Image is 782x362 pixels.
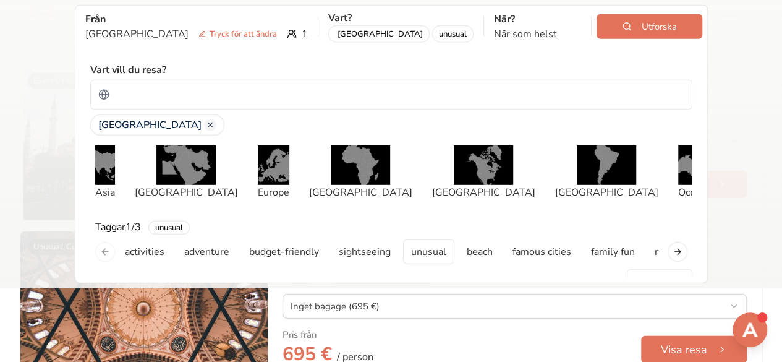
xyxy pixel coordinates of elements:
p: När? [494,12,581,27]
div: Pris från [283,329,317,341]
div: [GEOGRAPHIC_DATA] [90,114,224,136]
p: unusual [411,244,446,259]
img: na image [156,145,216,185]
p: [GEOGRAPHIC_DATA] [135,185,238,200]
p: budget-friendly [249,244,319,259]
span: Tryck för att ändra [193,28,282,40]
button: Ta bort Madagascar [204,119,216,131]
button: nightlife [647,239,699,264]
button: na image[GEOGRAPHIC_DATA] [304,140,417,205]
button: na imageOceania [673,140,718,205]
img: na image [331,145,390,185]
button: Open support chat [733,312,767,347]
button: Stäng [627,269,692,294]
button: na imageEurope [253,140,294,205]
button: na image[GEOGRAPHIC_DATA] [427,140,540,205]
button: na image[GEOGRAPHIC_DATA] [130,140,243,205]
p: Asia [95,185,115,200]
p: Från [85,12,308,27]
p: famous cities [512,244,571,259]
p: Oceania [678,185,713,200]
button: activities [117,239,172,264]
button: family fun [584,239,642,264]
img: na image [258,145,289,185]
button: unusual [403,239,454,264]
p: activities [125,244,164,259]
p: Vart vill du resa? [90,62,166,77]
div: unusual [148,221,190,235]
p: family fun [591,244,635,259]
button: famous cities [505,239,579,264]
p: [GEOGRAPHIC_DATA] [309,185,412,200]
button: sightseeing [331,239,398,264]
button: budget-friendly [242,239,326,264]
p: [GEOGRAPHIC_DATA] [555,185,658,200]
img: na image [95,145,115,185]
p: Europe [258,185,289,200]
img: na image [454,145,513,185]
button: adventure [177,239,237,264]
img: na image [678,145,713,185]
p: Vart? [328,11,474,25]
p: När som helst [494,27,581,41]
p: sightseeing [339,244,391,259]
img: na image [577,145,636,185]
div: 1 [85,27,308,41]
div: unusual [432,25,474,43]
div: Taggar 1/3 [90,220,692,235]
p: beach [467,244,493,259]
button: na image[GEOGRAPHIC_DATA] [550,140,663,205]
p: [GEOGRAPHIC_DATA] [432,185,535,200]
p: nightlife [655,244,692,259]
p: [GEOGRAPHIC_DATA] [85,27,282,41]
img: Support [735,315,765,345]
p: adventure [184,244,229,259]
button: Utforska [597,14,702,39]
button: na imageAsia [90,140,120,205]
input: Sök efter ett land [114,82,684,107]
div: [GEOGRAPHIC_DATA] [328,25,430,43]
button: beach [459,239,500,264]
